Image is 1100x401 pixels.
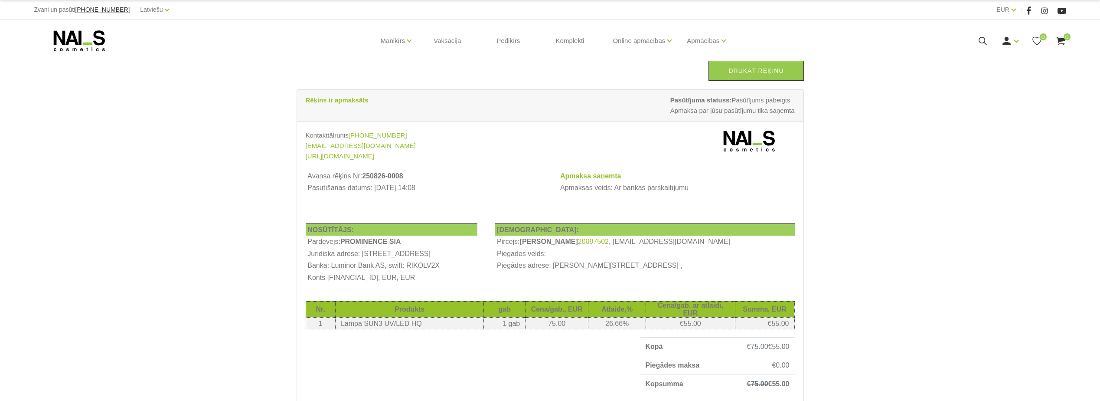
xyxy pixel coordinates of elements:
[495,224,794,236] th: [DEMOGRAPHIC_DATA]:
[772,380,789,388] span: 55.00
[708,61,803,81] a: Drukāt rēķinu
[1020,4,1022,15] span: |
[495,236,794,248] td: Pircējs: , [EMAIL_ADDRESS][DOMAIN_NAME]
[75,7,130,13] a: [PHONE_NUMBER]
[349,130,407,141] a: [PHONE_NUMBER]
[75,6,130,13] span: [PHONE_NUMBER]
[306,224,478,236] th: NOSŪTĪTĀJS:
[427,20,468,62] a: Vaksācija
[735,317,794,330] td: €55.00
[306,182,541,194] td: Pasūtīšanas datums: [DATE] 14:08
[526,301,588,317] th: Cena/gab., EUR
[560,172,621,180] strong: Apmaksa saņemta
[1031,36,1042,46] a: 0
[772,362,776,369] span: €
[306,301,335,317] th: Nr.
[34,4,130,15] div: Zvani un pasūti
[996,4,1009,15] a: EUR
[306,151,374,161] a: [URL][DOMAIN_NAME]
[588,317,646,330] td: 26.66%
[646,317,735,330] td: €55.00
[1064,33,1071,40] span: 0
[362,172,403,180] b: 250826-0008
[549,20,591,62] a: Komplekti
[484,301,526,317] th: gab
[588,301,646,317] th: Atlaide,%
[747,343,751,350] s: €
[484,317,526,330] td: 1 gab
[735,301,794,317] th: Summa, EUR
[751,380,768,388] s: 75.00
[1039,373,1096,401] iframe: chat widget
[306,194,541,206] td: Avansa rēķins izdrukāts: [DATE] 06:08:12
[646,301,735,317] th: Cena/gab. ar atlaidi, EUR
[670,95,795,116] span: Pasūtījums pabeigts Apmaksa par jūsu pasūtījumu tika saņemta
[578,238,609,246] a: 20097502
[306,236,478,248] td: Pārdevējs:
[772,343,789,350] span: 55.00
[751,343,768,350] s: 75.00
[306,272,478,284] th: Konts [FINANCIAL_ID], EUR, EUR
[340,238,401,245] b: PROMINENCE SIA
[747,380,751,388] s: €
[335,301,483,317] th: Produkts
[613,23,665,58] a: Online apmācības
[776,362,789,369] span: 0.00
[646,343,663,350] strong: Kopā
[306,260,478,272] th: Banka: Luminor Bank AS, swift: RIKOLV2X
[520,238,578,245] b: [PERSON_NAME]
[768,343,772,350] span: €
[306,141,416,151] a: [EMAIL_ADDRESS][DOMAIN_NAME]
[335,317,483,330] td: Lampa SUN3 UV/LED HQ
[306,130,544,141] div: Kontakttālrunis
[306,170,541,182] th: Avansa rēķins Nr:
[646,362,700,369] strong: Piegādes maksa
[381,23,405,58] a: Manikīrs
[1055,36,1066,46] a: 0
[670,96,732,104] strong: Pasūtījuma statuss:
[306,248,478,260] th: Juridiskā adrese: [STREET_ADDRESS]
[526,317,588,330] td: 75.00
[490,20,527,62] a: Pedikīrs
[140,4,163,15] a: Latviešu
[495,248,794,260] td: Piegādes veids:
[768,380,772,388] span: €
[646,380,683,388] strong: Kopsumma
[495,260,794,272] td: Piegādes adrese: [PERSON_NAME][STREET_ADDRESS] ,
[687,23,719,58] a: Apmācības
[306,317,335,330] td: 1
[558,182,794,194] td: Apmaksas veids: Ar bankas pārskaitījumu
[306,96,369,104] strong: Rēķins ir apmaksāts
[1040,33,1047,40] span: 0
[134,4,136,15] span: |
